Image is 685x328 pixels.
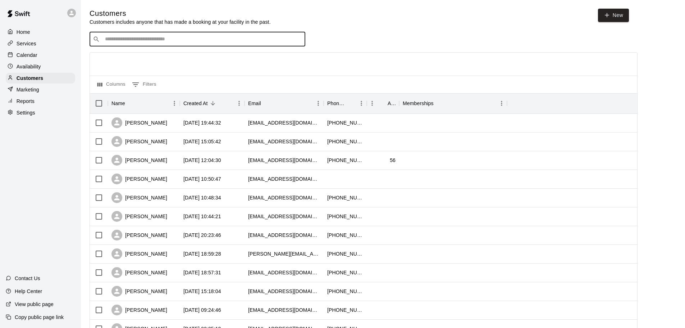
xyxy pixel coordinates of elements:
[6,84,75,95] a: Marketing
[125,98,135,108] button: Sort
[169,98,180,109] button: Menu
[183,194,221,201] div: 2025-08-07 10:48:34
[111,230,167,241] div: [PERSON_NAME]
[17,28,30,36] p: Home
[367,98,378,109] button: Menu
[111,93,125,113] div: Name
[234,98,245,109] button: Menu
[17,75,43,82] p: Customers
[248,232,320,239] div: burnssamantha@hotmail.com
[598,9,629,22] a: New
[388,93,396,113] div: Age
[183,232,221,239] div: 2025-08-06 20:23:46
[327,250,363,257] div: +12894001020
[17,98,35,105] p: Reports
[248,194,320,201] div: aturner6@hotmail.com
[111,136,167,147] div: [PERSON_NAME]
[111,248,167,259] div: [PERSON_NAME]
[17,86,39,93] p: Marketing
[324,93,367,113] div: Phone Number
[248,119,320,126] div: megancjoyce@hotmail.com
[183,306,221,314] div: 2025-08-06 09:24:46
[434,98,444,108] button: Sort
[183,175,221,183] div: 2025-08-07 10:50:47
[248,288,320,295] div: carolynwoodham@gmail.com
[403,93,434,113] div: Memberships
[367,93,399,113] div: Age
[248,175,320,183] div: jaymon0703@gmail.com
[180,93,245,113] div: Created At
[6,38,75,49] a: Services
[6,61,75,72] a: Availability
[248,306,320,314] div: dallasmalone84@gmail.com
[183,93,208,113] div: Created At
[208,98,218,108] button: Sort
[111,192,167,203] div: [PERSON_NAME]
[6,107,75,118] a: Settings
[17,109,35,116] p: Settings
[327,157,363,164] div: +16475647906
[248,138,320,145] div: ellmannleah@gmail.com
[313,98,324,109] button: Menu
[327,232,363,239] div: +12894406282
[90,32,305,46] div: Search customers by name or email
[183,157,221,164] div: 2025-08-08 12:04:30
[327,213,363,220] div: +19059219434
[183,138,221,145] div: 2025-08-08 15:05:42
[6,73,75,84] a: Customers
[111,305,167,315] div: [PERSON_NAME]
[6,96,75,107] a: Reports
[90,9,271,18] h5: Customers
[356,98,367,109] button: Menu
[90,18,271,26] p: Customers includes anyone that has made a booking at your facility in the past.
[6,27,75,37] a: Home
[96,79,127,90] button: Select columns
[390,157,396,164] div: 56
[248,157,320,164] div: stephanevenne@hotmail.com
[183,288,221,295] div: 2025-08-06 15:18:04
[15,275,40,282] p: Contact Us
[15,288,42,295] p: Help Center
[15,301,54,308] p: View public page
[15,314,64,321] p: Copy public page link
[111,267,167,278] div: [PERSON_NAME]
[6,50,75,60] a: Calendar
[245,93,324,113] div: Email
[327,194,363,201] div: +19058070602
[346,98,356,108] button: Sort
[248,250,320,257] div: b.hansra@hotmail.com
[248,213,320,220] div: huttentj@gmail.com
[111,211,167,222] div: [PERSON_NAME]
[327,119,363,126] div: +19055800646
[248,269,320,276] div: ninasharmahansra@gmail.com
[17,63,41,70] p: Availability
[17,51,37,59] p: Calendar
[111,286,167,297] div: [PERSON_NAME]
[183,119,221,126] div: 2025-08-10 19:44:32
[111,155,167,166] div: [PERSON_NAME]
[111,117,167,128] div: [PERSON_NAME]
[183,269,221,276] div: 2025-08-06 18:57:31
[327,138,363,145] div: +17163101128
[496,98,507,109] button: Menu
[261,98,271,108] button: Sort
[17,40,36,47] p: Services
[108,93,180,113] div: Name
[327,288,363,295] div: +19053992243
[327,269,363,276] div: +19055141188
[327,93,346,113] div: Phone Number
[183,213,221,220] div: 2025-08-07 10:44:21
[183,250,221,257] div: 2025-08-06 18:59:28
[327,306,363,314] div: +19059212776
[130,79,158,90] button: Show filters
[248,93,261,113] div: Email
[111,174,167,184] div: [PERSON_NAME]
[399,93,507,113] div: Memberships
